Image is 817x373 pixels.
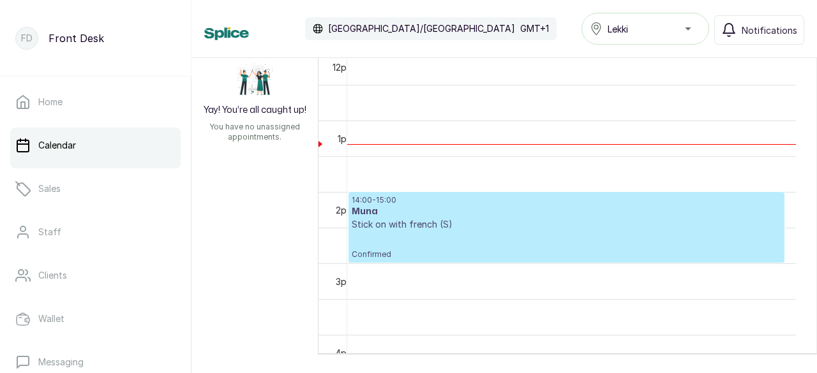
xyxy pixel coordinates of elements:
[328,22,515,35] p: [GEOGRAPHIC_DATA]/[GEOGRAPHIC_DATA]
[38,312,64,325] p: Wallet
[38,269,67,282] p: Clients
[335,132,356,145] div: 1pm
[714,15,804,45] button: Notifications
[38,226,61,238] p: Staff
[10,128,181,163] a: Calendar
[38,182,61,195] p: Sales
[608,22,628,36] span: Lekki
[333,203,356,217] div: 2pm
[333,346,356,360] div: 4pm
[742,24,797,37] span: Notifications
[352,249,781,260] span: Confirmed
[38,139,76,152] p: Calendar
[581,13,709,45] button: Lekki
[352,218,781,231] p: Stick on with french (S)
[10,84,181,120] a: Home
[38,96,63,108] p: Home
[10,258,181,293] a: Clients
[49,31,104,46] p: Front Desk
[21,32,33,45] p: FD
[520,22,549,35] p: GMT+1
[10,214,181,250] a: Staff
[38,356,84,369] p: Messaging
[352,195,781,205] p: 14:00 - 15:00
[333,275,356,288] div: 3pm
[10,301,181,337] a: Wallet
[199,122,310,142] p: You have no unassigned appointments.
[352,205,781,218] h3: Muna
[330,61,356,74] div: 12pm
[204,104,306,117] h2: Yay! You’re all caught up!
[10,171,181,207] a: Sales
